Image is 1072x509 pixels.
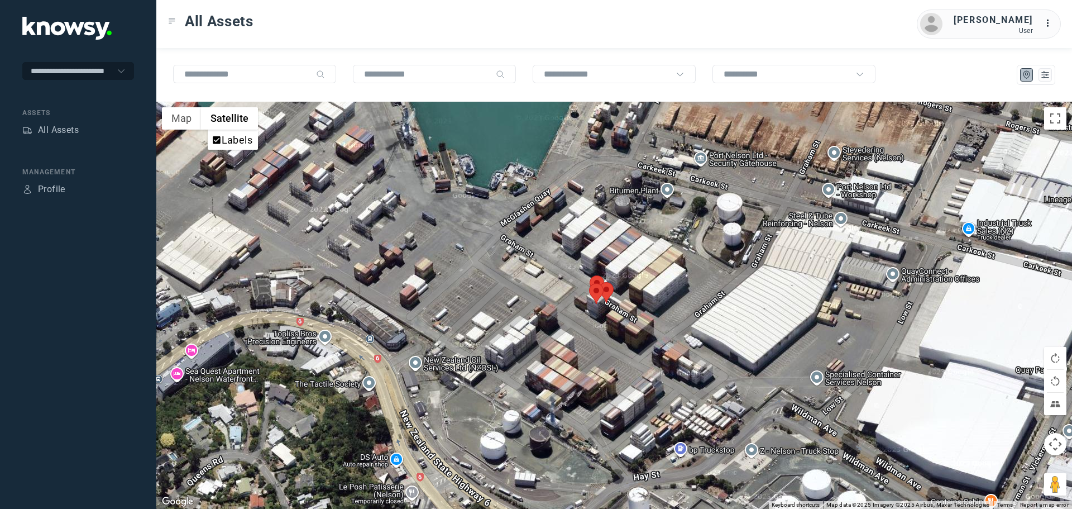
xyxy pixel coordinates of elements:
[1040,70,1050,80] div: List
[22,123,79,137] a: AssetsAll Assets
[1045,19,1056,27] tspan: ...
[22,17,112,40] img: Application Logo
[185,11,253,31] span: All Assets
[1044,433,1066,455] button: Map camera controls
[1020,502,1069,508] a: Report a map error
[22,167,134,177] div: Management
[208,130,258,150] ul: Show satellite imagery
[222,134,252,146] label: Labels
[826,502,990,508] span: Map data ©2025 Imagery ©2025 Airbus, Maxar Technologies
[316,70,325,79] div: Search
[1044,17,1057,30] div: :
[997,502,1013,508] a: Terms (opens in new tab)
[201,107,258,130] button: Show satellite imagery
[1044,393,1066,415] button: Tilt map
[159,494,196,509] a: Open this area in Google Maps (opens a new window)
[38,183,65,196] div: Profile
[38,123,79,137] div: All Assets
[168,17,176,25] div: Toggle Menu
[159,494,196,509] img: Google
[22,108,134,118] div: Assets
[496,70,505,79] div: Search
[1044,370,1066,392] button: Rotate map counterclockwise
[209,131,257,149] li: Labels
[22,183,65,196] a: ProfileProfile
[920,13,942,35] img: avatar.png
[162,107,201,130] button: Show street map
[954,27,1033,35] div: User
[1044,107,1066,130] button: Toggle fullscreen view
[22,184,32,194] div: Profile
[1044,17,1057,32] div: :
[1044,347,1066,369] button: Rotate map clockwise
[954,13,1033,27] div: [PERSON_NAME]
[22,125,32,135] div: Assets
[772,501,820,509] button: Keyboard shortcuts
[1044,473,1066,496] button: Drag Pegman onto the map to open Street View
[1022,70,1032,80] div: Map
